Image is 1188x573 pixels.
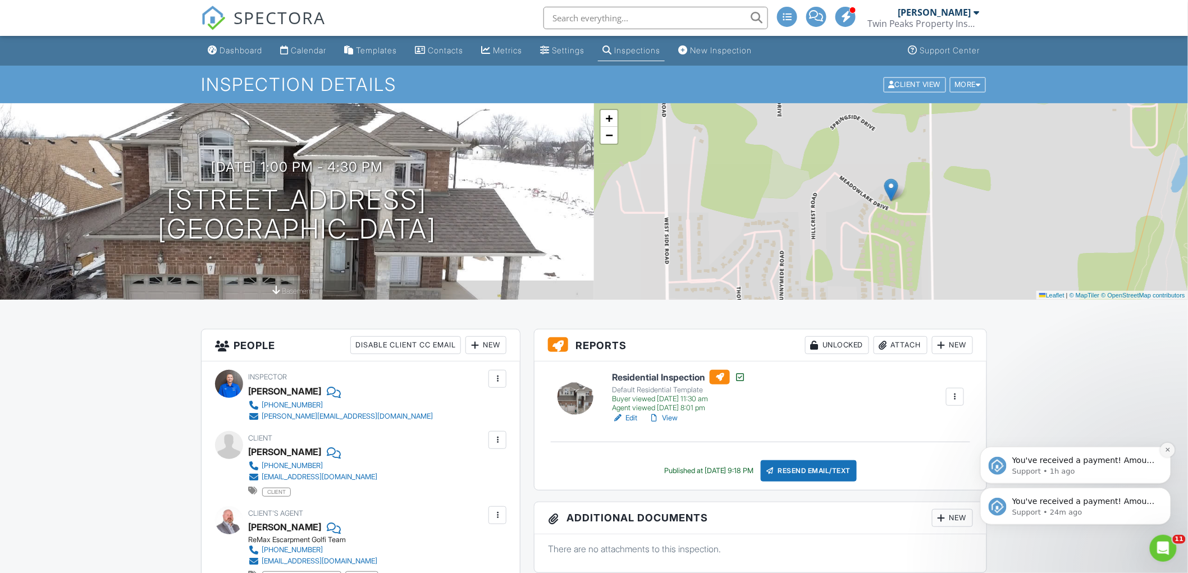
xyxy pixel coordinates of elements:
[248,556,377,567] a: [EMAIL_ADDRESS][DOMAIN_NAME]
[606,128,613,142] span: −
[356,45,397,55] div: Templates
[883,80,949,88] a: Client View
[534,329,986,361] h3: Reports
[248,509,303,517] span: Client's Agent
[1070,292,1100,299] a: © MapTiler
[1039,292,1064,299] a: Leaflet
[920,45,980,55] div: Support Center
[612,395,746,404] div: Buyer viewed [DATE] 11:30 am
[536,40,589,61] a: Settings
[465,336,506,354] div: New
[202,329,520,361] h3: People
[664,466,754,475] div: Published at [DATE] 9:18 PM
[867,18,980,29] div: Twin Peaks Property Inspections
[201,75,987,94] h1: Inspection Details
[898,7,971,18] div: [PERSON_NAME]
[543,7,768,29] input: Search everything...
[262,401,323,410] div: [PHONE_NUMBER]
[612,370,746,412] a: Residential Inspection Default Residential Template Buyer viewed [DATE] 11:30 am Agent viewed [DA...
[248,443,321,460] div: [PERSON_NAME]
[884,77,946,92] div: Client View
[276,40,331,61] a: Calendar
[262,557,377,566] div: [EMAIL_ADDRESS][DOMAIN_NAME]
[428,45,463,55] div: Contacts
[203,40,267,61] a: Dashboard
[410,40,468,61] a: Contacts
[950,77,986,92] div: More
[648,412,678,424] a: View
[350,336,461,354] div: Disable Client CC Email
[1173,535,1186,544] span: 11
[932,336,973,354] div: New
[248,460,377,471] a: [PHONE_NUMBER]
[234,6,326,29] span: SPECTORA
[248,373,287,381] span: Inspector
[262,461,323,470] div: [PHONE_NUMBER]
[552,45,584,55] div: Settings
[761,460,857,482] div: Resend Email/Text
[874,336,927,354] div: Attach
[262,412,433,421] div: [PERSON_NAME][EMAIL_ADDRESS][DOMAIN_NAME]
[548,543,973,555] p: There are no attachments to this inspection.
[1066,292,1068,299] span: |
[282,287,313,295] span: basement
[211,159,383,175] h3: [DATE] 1:00 pm - 4:30 pm
[201,6,226,30] img: The Best Home Inspection Software - Spectora
[1150,535,1177,562] iframe: Intercom live chat
[158,185,436,245] h1: [STREET_ADDRESS] [GEOGRAPHIC_DATA]
[248,535,386,544] div: ReMax Escarpment Golfi Team
[963,375,1188,543] iframe: Intercom notifications message
[262,488,291,497] span: client
[601,127,618,144] a: Zoom out
[201,15,326,39] a: SPECTORA
[614,45,660,55] div: Inspections
[248,471,377,483] a: [EMAIL_ADDRESS][DOMAIN_NAME]
[477,40,527,61] a: Metrics
[534,502,986,534] h3: Additional Documents
[612,404,746,412] div: Agent viewed [DATE] 8:01 pm
[904,40,985,61] a: Support Center
[248,434,272,442] span: Client
[606,111,613,125] span: +
[598,40,665,61] a: Inspections
[493,45,522,55] div: Metrics
[340,40,401,61] a: Templates
[248,519,321,535] a: [PERSON_NAME]
[291,45,326,55] div: Calendar
[248,544,377,556] a: [PHONE_NUMBER]
[262,473,377,482] div: [EMAIL_ADDRESS][DOMAIN_NAME]
[674,40,756,61] a: New Inspection
[262,546,323,554] div: [PHONE_NUMBER]
[248,383,321,400] div: [PERSON_NAME]
[248,400,433,411] a: [PHONE_NUMBER]
[690,45,752,55] div: New Inspection
[612,386,746,395] div: Default Residential Template
[932,509,973,527] div: New
[805,336,869,354] div: Unlocked
[1102,292,1185,299] a: © OpenStreetMap contributors
[248,411,433,422] a: [PERSON_NAME][EMAIL_ADDRESS][DOMAIN_NAME]
[601,110,618,127] a: Zoom in
[612,370,746,384] h6: Residential Inspection
[220,45,262,55] div: Dashboard
[612,412,637,424] a: Edit
[884,178,898,201] img: Marker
